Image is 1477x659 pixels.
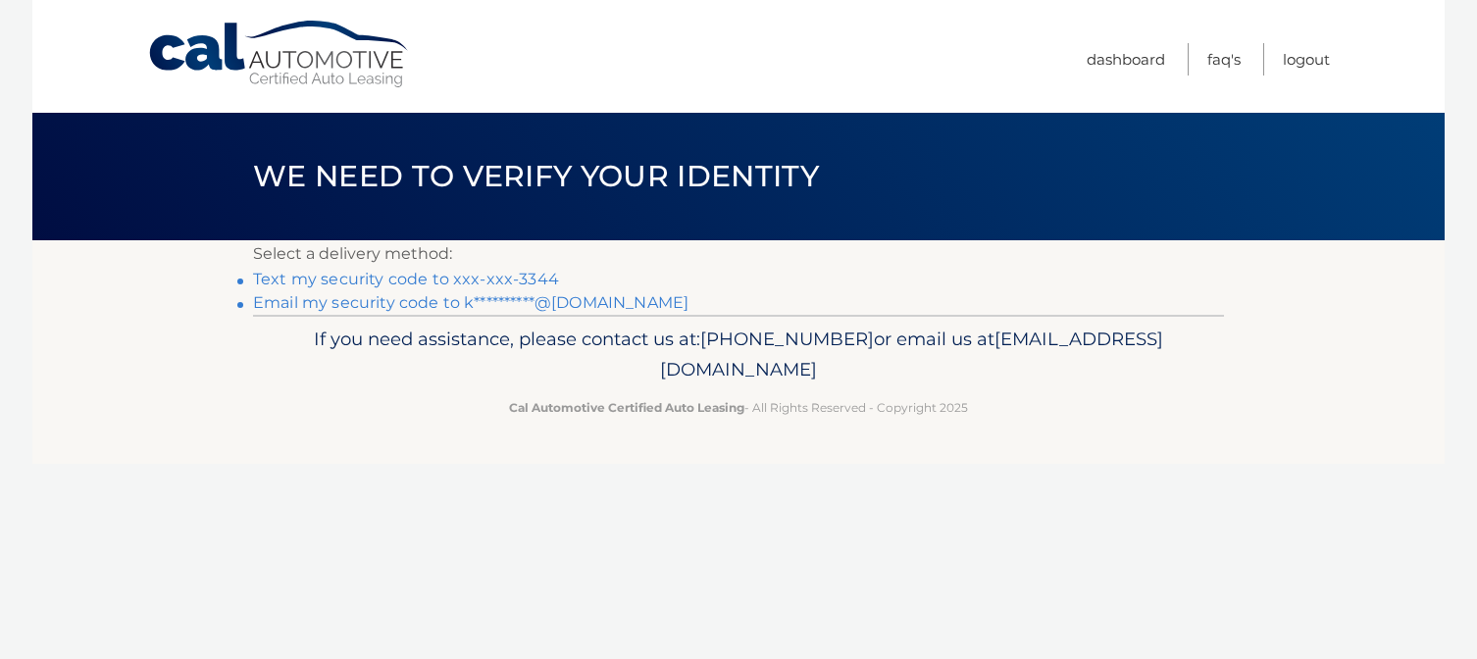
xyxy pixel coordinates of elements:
a: FAQ's [1207,43,1241,76]
a: Dashboard [1087,43,1165,76]
p: If you need assistance, please contact us at: or email us at [266,324,1211,386]
p: - All Rights Reserved - Copyright 2025 [266,397,1211,418]
p: Select a delivery method: [253,240,1224,268]
strong: Cal Automotive Certified Auto Leasing [509,400,744,415]
a: Logout [1283,43,1330,76]
a: Email my security code to k**********@[DOMAIN_NAME] [253,293,688,312]
a: Cal Automotive [147,20,412,89]
a: Text my security code to xxx-xxx-3344 [253,270,559,288]
span: [PHONE_NUMBER] [700,328,874,350]
span: We need to verify your identity [253,158,819,194]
